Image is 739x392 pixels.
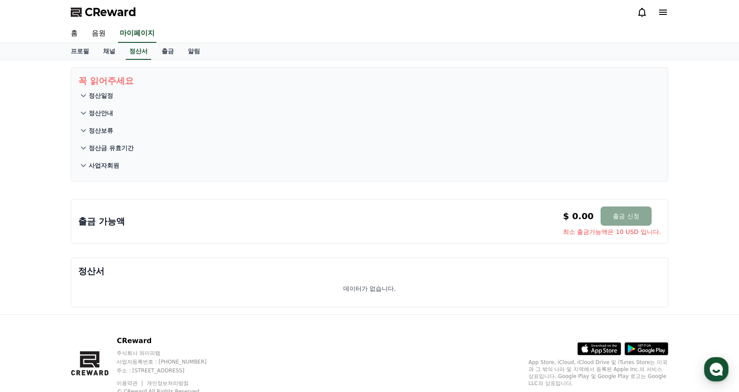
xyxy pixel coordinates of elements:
[117,367,223,374] p: 주소 : [STREET_ADDRESS]
[89,126,113,135] p: 정산보류
[78,75,661,87] p: 꼭 읽어주세요
[64,24,85,43] a: 홈
[78,157,661,174] button: 사업자회원
[117,358,223,365] p: 사업자등록번호 : [PHONE_NUMBER]
[64,43,96,60] a: 프로필
[78,122,661,139] button: 정산보류
[78,265,661,277] p: 정산서
[71,5,136,19] a: CReward
[89,91,113,100] p: 정산일정
[563,227,661,236] span: 최소 출금가능액은 10 USD 입니다.
[343,284,396,293] p: 데이터가 없습니다.
[78,139,661,157] button: 정산금 유효기간
[528,359,668,387] p: App Store, iCloud, iCloud Drive 및 iTunes Store는 미국과 그 밖의 나라 및 지역에서 등록된 Apple Inc.의 서비스 상표입니다. Goo...
[563,210,594,222] p: $ 0.00
[181,43,207,60] a: 알림
[89,109,113,117] p: 정산안내
[85,5,136,19] span: CReward
[78,215,125,227] p: 출금 가능액
[85,24,113,43] a: 음원
[126,43,151,60] a: 정산서
[96,43,122,60] a: 채널
[89,161,119,170] p: 사업자회원
[147,380,189,386] a: 개인정보처리방침
[117,350,223,357] p: 주식회사 와이피랩
[78,104,661,122] button: 정산안내
[155,43,181,60] a: 출금
[89,144,134,152] p: 정산금 유효기간
[78,87,661,104] button: 정산일정
[118,24,156,43] a: 마이페이지
[117,380,144,386] a: 이용약관
[117,336,223,346] p: CReward
[601,206,651,226] button: 출금 신청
